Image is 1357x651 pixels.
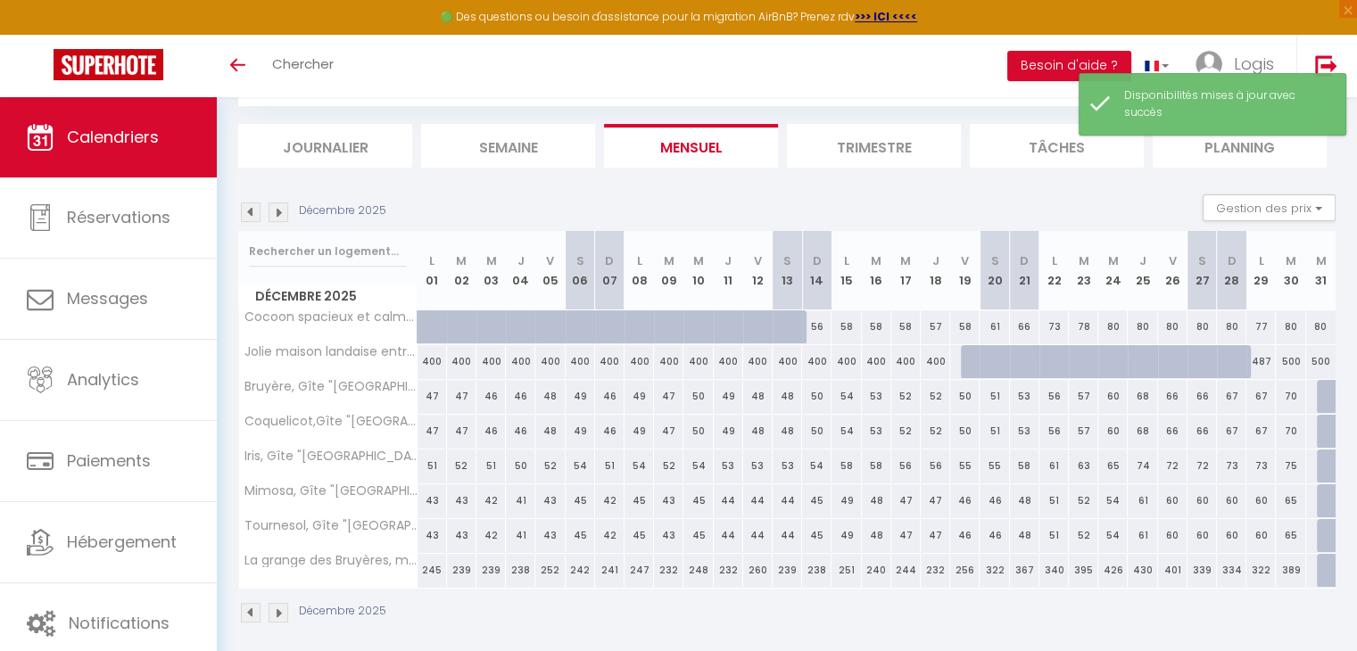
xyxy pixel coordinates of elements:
div: 252 [535,554,565,587]
abbr: M [664,252,674,269]
div: 58 [832,449,861,482]
abbr: V [546,252,554,269]
div: 73 [1217,449,1246,482]
li: Mensuel [604,124,778,168]
th: 20 [980,231,1009,310]
div: 60 [1187,484,1217,517]
div: 67 [1246,415,1276,448]
div: 43 [418,484,447,517]
th: 31 [1306,231,1336,310]
abbr: L [1259,252,1264,269]
div: 54 [625,449,654,482]
div: 54 [683,449,713,482]
th: 13 [773,231,802,310]
div: 45 [683,484,713,517]
div: 52 [654,449,683,482]
div: 54 [566,449,595,482]
div: 49 [625,380,654,413]
div: 52 [921,380,950,413]
div: 48 [535,415,565,448]
abbr: M [871,252,881,269]
li: Tâches [970,124,1144,168]
button: Besoin d'aide ? [1007,51,1131,81]
div: 51 [476,449,506,482]
div: 52 [535,449,565,482]
div: 245 [418,554,447,587]
div: 66 [1158,380,1187,413]
div: 43 [447,484,476,517]
abbr: M [1108,252,1119,269]
abbr: L [429,252,434,269]
div: 47 [891,484,921,517]
div: 400 [418,345,447,378]
div: 51 [595,449,625,482]
abbr: V [961,252,969,269]
div: 58 [832,310,861,343]
th: 21 [1010,231,1039,310]
div: 80 [1098,310,1128,343]
abbr: M [486,252,497,269]
div: 48 [743,415,773,448]
div: 43 [535,519,565,552]
div: 67 [1217,415,1246,448]
div: 400 [506,345,535,378]
div: 247 [625,554,654,587]
div: 239 [447,554,476,587]
span: Notifications [69,612,170,634]
div: 60 [1158,484,1187,517]
div: 53 [714,449,743,482]
th: 05 [535,231,565,310]
th: 30 [1276,231,1305,310]
div: 49 [832,484,861,517]
abbr: D [813,252,822,269]
th: 19 [950,231,980,310]
div: 80 [1306,310,1336,343]
div: 42 [476,484,506,517]
th: 03 [476,231,506,310]
div: 70 [1276,380,1305,413]
div: 400 [535,345,565,378]
div: 45 [566,484,595,517]
div: 400 [683,345,713,378]
div: 50 [802,415,832,448]
div: 72 [1158,449,1187,482]
div: 52 [921,415,950,448]
abbr: J [932,252,939,269]
div: 42 [476,519,506,552]
div: 51 [418,449,447,482]
abbr: D [605,252,614,269]
th: 27 [1187,231,1217,310]
li: Planning [1153,124,1327,168]
div: 57 [1069,415,1098,448]
div: Disponibilités mises à jour avec succès [1124,87,1328,121]
div: 56 [921,449,950,482]
div: 45 [625,519,654,552]
div: 50 [950,380,980,413]
div: 80 [1158,310,1187,343]
div: 45 [802,519,832,552]
div: 241 [595,554,625,587]
div: 47 [418,415,447,448]
div: 47 [891,519,921,552]
div: 43 [654,484,683,517]
div: 52 [891,415,921,448]
div: 44 [773,519,802,552]
div: 400 [832,345,861,378]
div: 80 [1276,310,1305,343]
div: 400 [654,345,683,378]
th: 06 [566,231,595,310]
div: 68 [1128,380,1157,413]
div: 49 [714,380,743,413]
abbr: M [1316,252,1327,269]
div: 63 [1069,449,1098,482]
div: 400 [921,345,950,378]
div: 48 [862,484,891,517]
th: 08 [625,231,654,310]
div: 66 [1187,415,1217,448]
div: 46 [950,484,980,517]
div: 52 [891,380,921,413]
div: 54 [832,415,861,448]
div: 232 [654,554,683,587]
div: 72 [1187,449,1217,482]
div: 57 [1069,380,1098,413]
